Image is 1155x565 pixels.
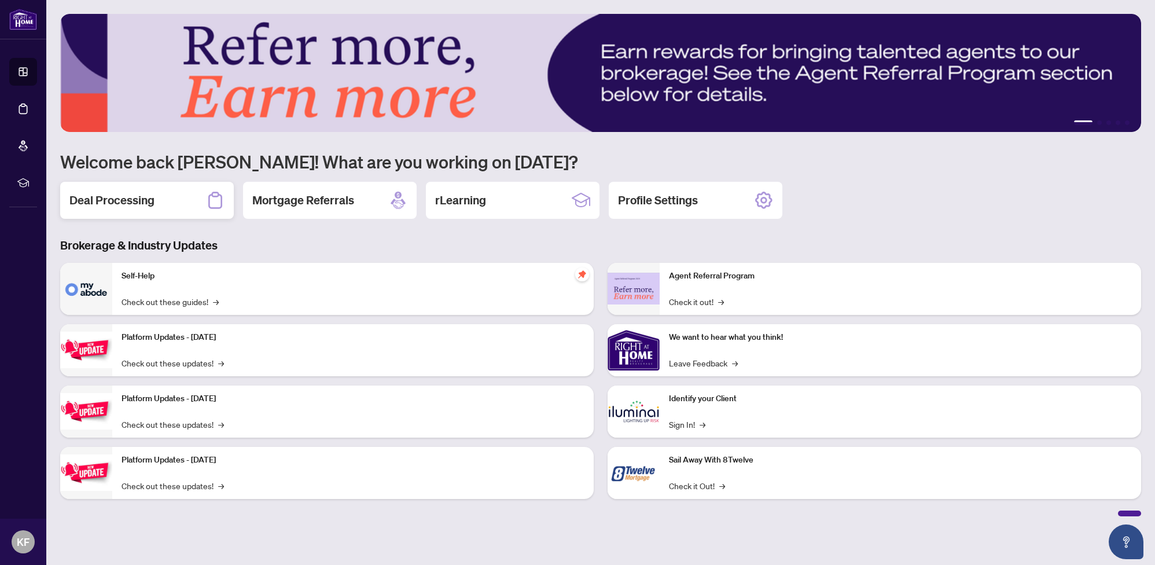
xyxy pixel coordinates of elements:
[669,331,1132,344] p: We want to hear what you think!
[17,534,30,550] span: KF
[608,447,660,499] img: Sail Away With 8Twelve
[1074,120,1093,125] button: 1
[122,295,219,308] a: Check out these guides!→
[608,324,660,376] img: We want to hear what you think!
[669,357,738,369] a: Leave Feedback→
[1116,120,1120,125] button: 4
[218,479,224,492] span: →
[1106,120,1111,125] button: 3
[608,386,660,438] img: Identify your Client
[669,392,1132,405] p: Identify your Client
[122,392,584,405] p: Platform Updates - [DATE]
[669,418,705,431] a: Sign In!→
[60,237,1141,254] h3: Brokerage & Industry Updates
[575,267,589,281] span: pushpin
[669,270,1132,282] p: Agent Referral Program
[122,479,224,492] a: Check out these updates!→
[122,454,584,467] p: Platform Updates - [DATE]
[1097,120,1102,125] button: 2
[60,454,112,491] img: Platform Updates - June 23, 2025
[669,454,1132,467] p: Sail Away With 8Twelve
[122,270,584,282] p: Self-Help
[435,192,486,208] h2: rLearning
[700,418,705,431] span: →
[1109,524,1143,559] button: Open asap
[60,332,112,368] img: Platform Updates - July 21, 2025
[218,357,224,369] span: →
[252,192,354,208] h2: Mortgage Referrals
[718,295,724,308] span: →
[122,418,224,431] a: Check out these updates!→
[122,357,224,369] a: Check out these updates!→
[669,479,725,492] a: Check it Out!→
[719,479,725,492] span: →
[60,393,112,430] img: Platform Updates - July 8, 2025
[618,192,698,208] h2: Profile Settings
[60,263,112,315] img: Self-Help
[732,357,738,369] span: →
[213,295,219,308] span: →
[60,151,1141,173] h1: Welcome back [PERSON_NAME]! What are you working on [DATE]?
[69,192,155,208] h2: Deal Processing
[218,418,224,431] span: →
[9,9,37,30] img: logo
[608,273,660,304] img: Agent Referral Program
[60,14,1141,132] img: Slide 0
[1125,120,1130,125] button: 5
[669,295,724,308] a: Check it out!→
[122,331,584,344] p: Platform Updates - [DATE]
